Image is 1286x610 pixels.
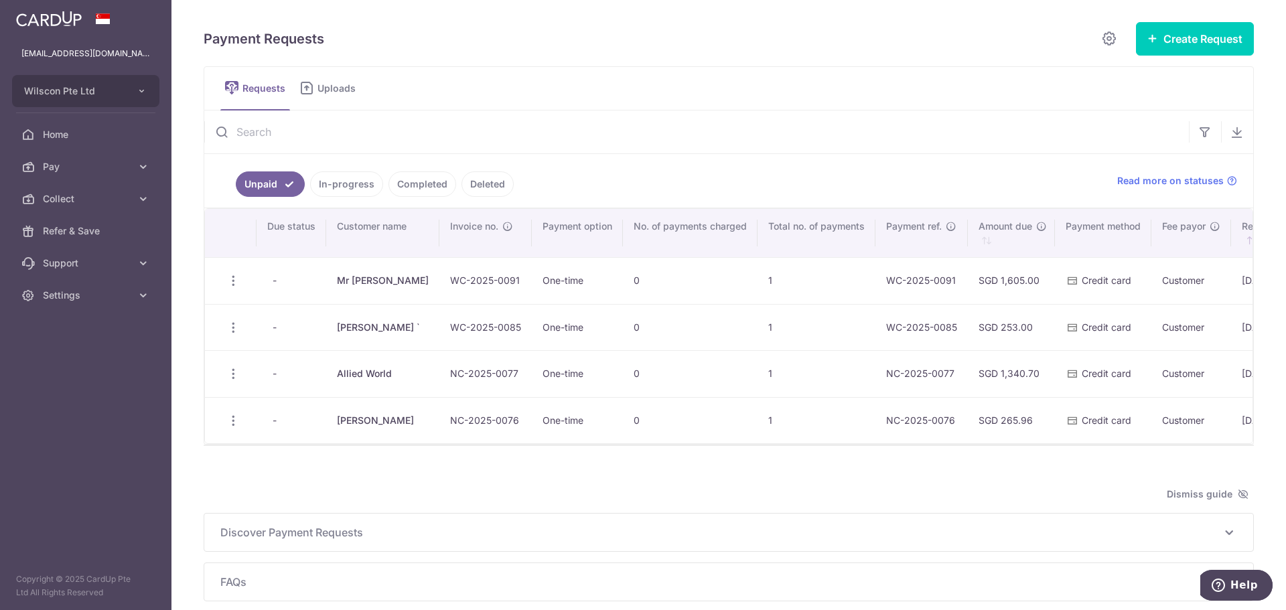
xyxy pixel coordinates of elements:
span: - [267,318,282,337]
span: - [267,271,282,290]
th: Payment method [1055,209,1151,257]
td: 0 [623,257,758,304]
iframe: Opens a widget where you can find more information [1200,570,1273,603]
span: Customer [1162,321,1204,333]
p: Discover Payment Requests [220,524,1237,540]
button: Wilscon Pte Ltd [12,75,159,107]
td: [PERSON_NAME] [326,397,439,444]
span: Help [30,9,58,21]
span: Customer [1162,414,1204,426]
span: Settings [43,289,131,302]
td: 1 [758,257,875,304]
td: One-time [532,397,623,444]
td: WC-2025-0091 [439,257,532,304]
td: One-time [532,257,623,304]
span: Amount due [979,220,1032,233]
span: Payment option [543,220,612,233]
span: Refer & Save [43,224,131,238]
span: Payment ref. [886,220,942,233]
td: NC-2025-0076 [875,397,968,444]
span: Customer [1162,275,1204,286]
th: Amount due : activate to sort column ascending [968,209,1055,257]
span: Uploads [317,82,365,95]
td: NC-2025-0077 [875,350,968,397]
td: 0 [623,304,758,351]
th: Due status [257,209,326,257]
td: One-time [532,350,623,397]
span: Support [43,256,131,270]
span: Dismiss guide [1167,486,1248,502]
span: Fee payor [1162,220,1206,233]
th: Customer name [326,209,439,257]
span: Total no. of payments [768,220,865,233]
td: 0 [623,397,758,444]
td: NC-2025-0076 [439,397,532,444]
td: [PERSON_NAME] ` [326,304,439,351]
span: Credit card [1082,414,1131,426]
td: SGD 1,605.00 [968,257,1055,304]
span: Pay [43,160,131,173]
span: Customer [1162,368,1204,379]
button: Create Request [1136,22,1254,56]
span: Credit card [1082,321,1131,333]
td: WC-2025-0085 [875,304,968,351]
td: WC-2025-0091 [875,257,968,304]
th: Invoice no. [439,209,532,257]
span: Invoice no. [450,220,498,233]
td: 0 [623,350,758,397]
a: Read more on statuses [1117,174,1237,187]
a: In-progress [310,171,383,197]
th: Fee payor [1151,209,1231,257]
th: Payment ref. [875,209,968,257]
input: Search [204,110,1189,153]
a: Deleted [461,171,514,197]
td: SGD 265.96 [968,397,1055,444]
span: Collect [43,192,131,206]
span: Wilscon Pte Ltd [24,84,123,98]
span: Read more on statuses [1117,174,1224,187]
a: Uploads [295,67,365,110]
td: SGD 253.00 [968,304,1055,351]
span: No. of payments charged [634,220,747,233]
td: One-time [532,304,623,351]
span: FAQs [220,574,1221,590]
span: Requests [242,82,290,95]
td: 1 [758,350,875,397]
p: [EMAIL_ADDRESS][DOMAIN_NAME] [21,47,150,60]
th: Total no. of payments [758,209,875,257]
a: Completed [388,171,456,197]
span: Discover Payment Requests [220,524,1221,540]
span: Credit card [1082,368,1131,379]
span: Home [43,128,131,141]
td: Allied World [326,350,439,397]
th: Payment option [532,209,623,257]
img: CardUp [16,11,82,27]
td: SGD 1,340.70 [968,350,1055,397]
a: Requests [220,67,290,110]
span: - [267,364,282,383]
td: NC-2025-0077 [439,350,532,397]
span: - [267,411,282,430]
td: WC-2025-0085 [439,304,532,351]
span: Credit card [1082,275,1131,286]
th: No. of payments charged [623,209,758,257]
td: 1 [758,397,875,444]
h5: Payment Requests [204,28,324,50]
a: Unpaid [236,171,305,197]
td: Mr [PERSON_NAME] [326,257,439,304]
p: FAQs [220,574,1237,590]
td: 1 [758,304,875,351]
